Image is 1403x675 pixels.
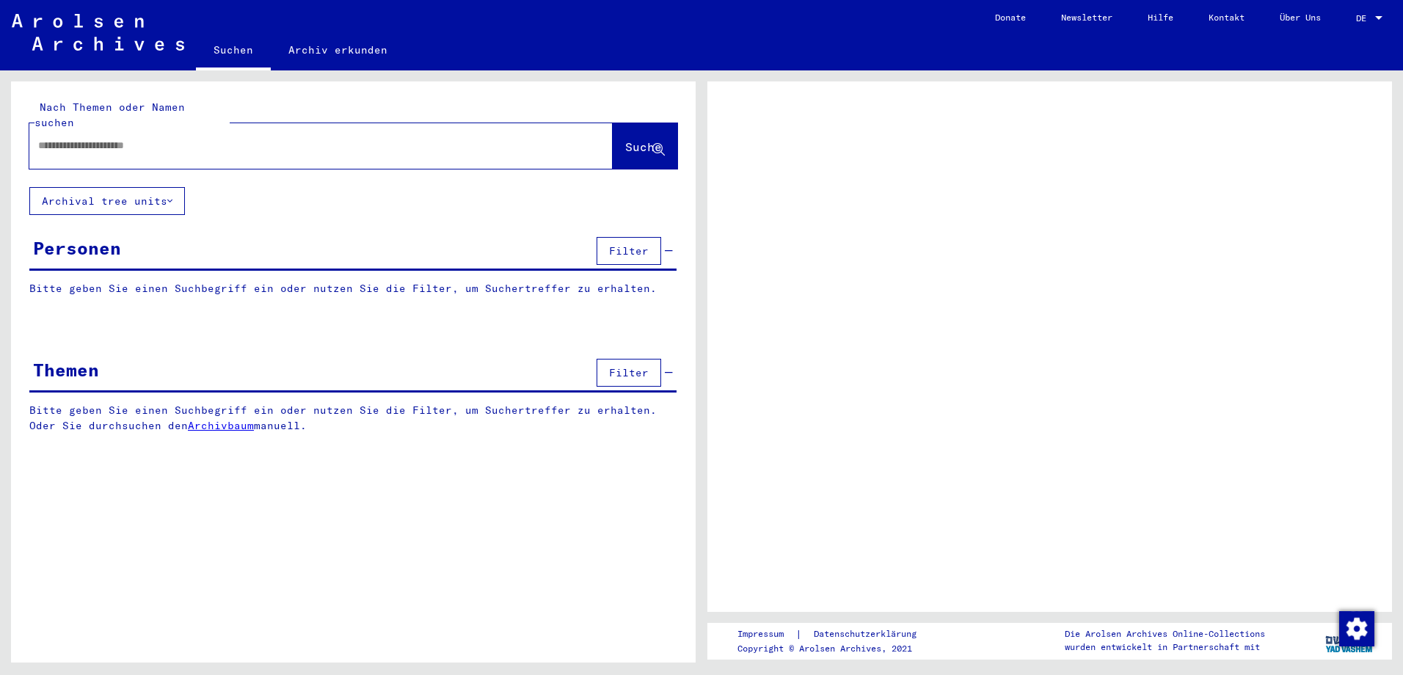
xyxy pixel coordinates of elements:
p: Copyright © Arolsen Archives, 2021 [737,642,934,655]
button: Suche [613,123,677,169]
p: Bitte geben Sie einen Suchbegriff ein oder nutzen Sie die Filter, um Suchertreffer zu erhalten. [29,281,677,296]
p: Bitte geben Sie einen Suchbegriff ein oder nutzen Sie die Filter, um Suchertreffer zu erhalten. O... [29,403,677,434]
p: Die Arolsen Archives Online-Collections [1065,627,1265,641]
span: Suche [625,139,662,154]
span: Filter [609,366,649,379]
a: Datenschutzerklärung [802,627,934,642]
span: Filter [609,244,649,258]
img: Zustimmung ändern [1339,611,1374,646]
p: wurden entwickelt in Partnerschaft mit [1065,641,1265,654]
button: Filter [597,359,661,387]
a: Archiv erkunden [271,32,405,67]
div: Themen [33,357,99,383]
img: Arolsen_neg.svg [12,14,184,51]
a: Archivbaum [188,419,254,432]
a: Impressum [737,627,795,642]
a: Suchen [196,32,271,70]
img: yv_logo.png [1322,622,1377,659]
span: DE [1356,13,1372,23]
button: Filter [597,237,661,265]
button: Archival tree units [29,187,185,215]
div: | [737,627,934,642]
div: Personen [33,235,121,261]
mat-label: Nach Themen oder Namen suchen [34,101,185,129]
